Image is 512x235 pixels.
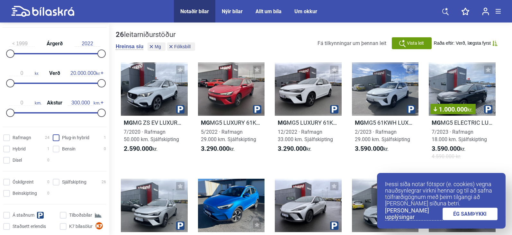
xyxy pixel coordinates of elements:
[278,145,306,152] b: 3.290.000
[180,8,209,14] a: Notaðir bílar
[62,146,76,152] span: Bensín
[201,119,210,126] b: Mg
[45,41,64,46] span: Árgerð
[385,207,443,221] a: [PERSON_NAME] upplýsingar
[148,42,165,51] button: Mg
[201,129,256,142] span: 5/2022 · Rafmagn 29.000 km. Sjálfskipting
[330,221,338,230] img: parking.png
[102,179,106,185] span: 26
[484,105,492,113] img: parking.png
[352,62,419,166] a: MgMG5 61KWH LUXURY2/2023 · Rafmagn29.000 km. Sjálfskipting3.590.000kr.
[124,119,133,126] b: Mg
[467,107,472,113] span: kr.
[355,119,364,126] b: Mg
[432,129,487,142] span: 7/2023 · Rafmagn 18.000 km. Sjálfskipting
[124,145,152,152] b: 2.590.000
[9,70,39,76] span: kr.
[198,119,265,126] h2: MG5 LUXURY 61KWH
[429,119,496,126] h2: MG5 ELECTRIC LUXURY 61KWH
[155,44,161,49] span: Mg
[104,146,106,152] span: 0
[278,129,333,142] span: 12/2022 · Rafmagn 33.000 km. Sjálfskipting
[174,44,191,49] span: Fólksbíll
[407,105,415,113] img: parking.png
[432,145,460,152] b: 3.590.000
[278,145,311,153] span: kr.
[13,223,46,230] span: Staðsett erlendis
[13,146,26,152] span: Hybrid
[253,105,261,113] img: parking.png
[352,119,419,126] h2: MG5 61KWH LUXURY
[434,41,498,46] button: Raða eftir: Verð, lægsta fyrst
[116,43,143,50] button: Hreinsa síu
[432,119,441,126] b: Mg
[104,134,106,141] span: 1
[62,179,86,185] span: Sjálfskipting
[443,208,498,220] a: ÉG SAMÞYKKI
[256,8,282,14] a: Allt um bíla
[9,100,41,106] span: km.
[482,7,489,15] img: user-login.svg
[407,40,424,47] span: Vista leit
[355,145,389,153] span: kr.
[47,146,49,152] span: 1
[116,31,197,39] div: leitarniðurstöður
[432,153,461,160] span: 4.590.000 kr.
[330,105,338,113] img: parking.png
[13,179,34,185] span: Óskilgreint
[432,145,465,153] span: kr.
[167,42,195,51] button: Fólksbíll
[434,106,472,113] span: 1.000.000
[176,221,184,230] img: parking.png
[70,70,100,76] span: kr.
[198,62,265,166] a: MgMG5 LUXURY 61KWH5/2022 · Rafmagn29.000 km. Sjálfskipting3.290.000kr.
[13,212,34,219] span: Á staðnum
[355,145,383,152] b: 3.590.000
[121,62,188,166] a: MgMG ZS EV LUXURY 44,5KWH7/2020 · Rafmagn50.000 km. Sjálfskipting2.590.000kr.
[275,62,342,166] a: MgMG5 LUXURY 61KWH12/2022 · Rafmagn33.000 km. Sjálfskipting3.290.000kr.
[48,71,62,76] span: Verð
[124,129,179,142] span: 7/2020 · Rafmagn 50.000 km. Sjálfskipting
[201,145,235,153] span: kr.
[278,119,287,126] b: Mg
[47,190,49,197] span: 0
[69,212,92,219] span: Tilboðsbílar
[124,145,157,153] span: kr.
[318,40,386,46] span: Fá tilkynningar um þennan leit
[434,41,491,46] span: Raða eftir: Verð, lægsta fyrst
[201,145,229,152] b: 3.290.000
[385,181,498,207] p: Þessi síða notar fótspor (e. cookies) vegna nauðsynlegrar virkni hennar og til að safna tölfræðig...
[121,119,188,126] h2: MG ZS EV LUXURY 44,5KWH
[116,31,124,39] b: 26
[355,129,410,142] span: 2/2023 · Rafmagn 29.000 km. Sjálfskipting
[68,100,100,106] span: km.
[13,134,31,141] span: Rafmagn
[45,100,64,105] span: Akstur
[13,157,22,164] span: Dísel
[45,134,49,141] span: 24
[176,105,184,113] img: parking.png
[275,119,342,126] h2: MG5 LUXURY 61KWH
[294,8,317,14] a: Um okkur
[47,179,49,185] span: 0
[13,190,37,197] span: Beinskipting
[62,134,89,141] span: Plug-in hybrid
[69,223,93,230] span: K7 bílasölur
[222,8,243,14] a: Nýir bílar
[47,157,49,164] span: 0
[429,62,496,166] a: 1.000.000kr.MgMG5 ELECTRIC LUXURY 61KWH7/2023 · Rafmagn18.000 km. Sjálfskipting3.590.000kr.4.590....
